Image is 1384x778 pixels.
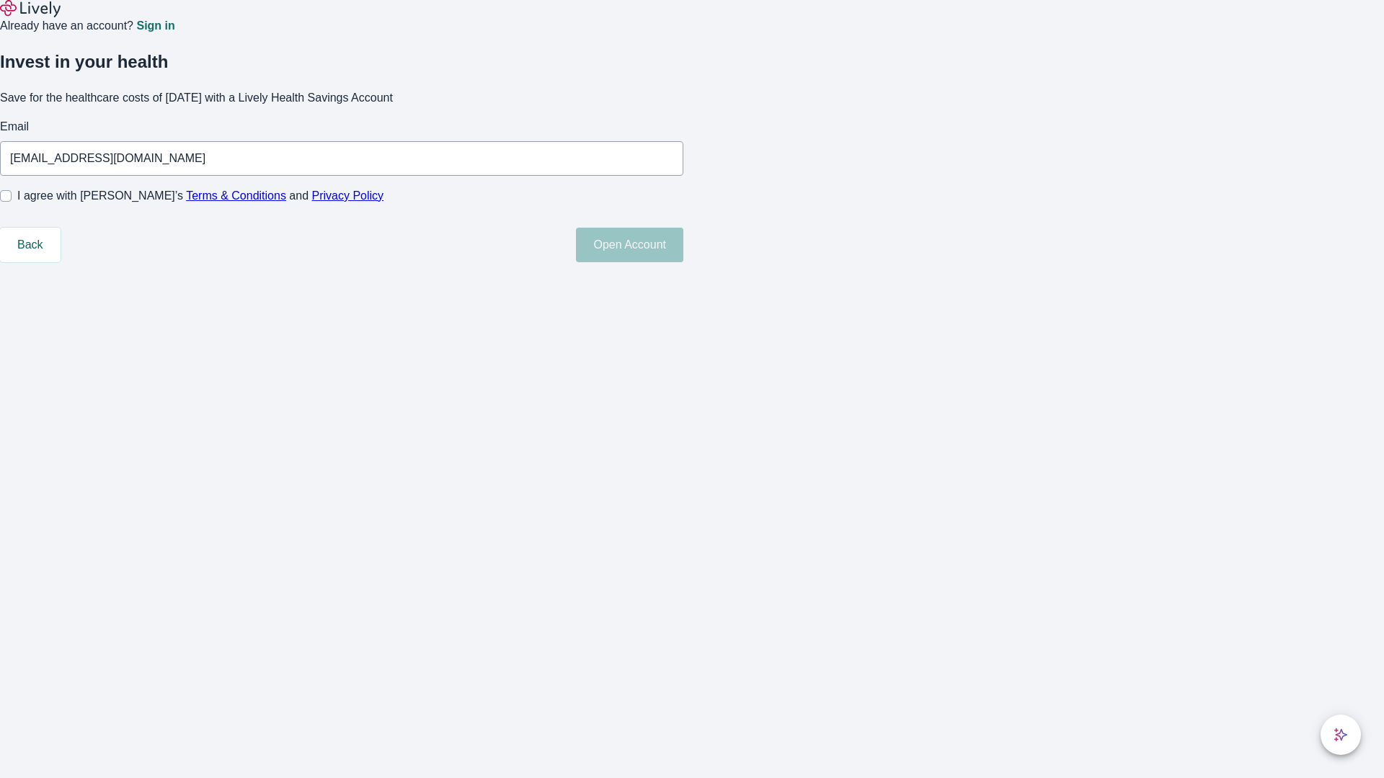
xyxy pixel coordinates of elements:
span: I agree with [PERSON_NAME]’s and [17,187,383,205]
a: Privacy Policy [312,189,384,202]
a: Sign in [136,20,174,32]
svg: Lively AI Assistant [1334,728,1348,742]
a: Terms & Conditions [186,189,286,202]
button: chat [1321,715,1361,755]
